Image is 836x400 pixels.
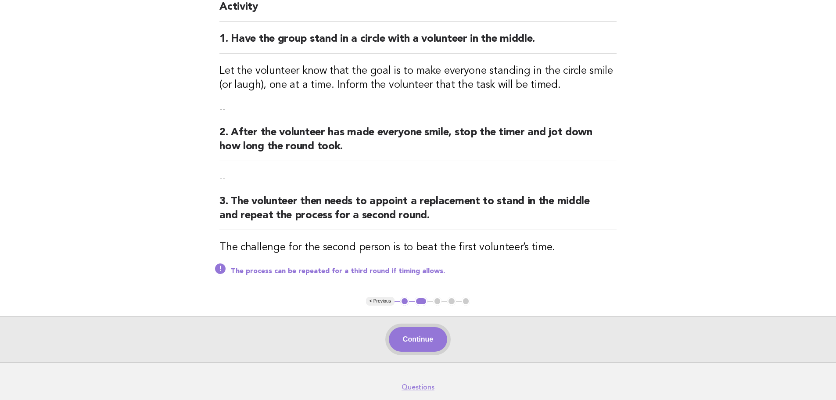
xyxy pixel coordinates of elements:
[219,126,617,161] h2: 2. After the volunteer has made everyone smile, stop the timer and jot down how long the round took.
[402,383,434,392] a: Questions
[219,172,617,184] p: --
[400,297,409,306] button: 1
[389,327,447,352] button: Continue
[366,297,395,306] button: < Previous
[219,103,617,115] p: --
[415,297,427,306] button: 2
[219,195,617,230] h2: 3. The volunteer then needs to appoint a replacement to stand in the middle and repeat the proces...
[219,241,617,255] h3: The challenge for the second person is to beat the first volunteer’s time.
[231,267,617,276] p: The process can be repeated for a third round if timing allows.
[219,64,617,92] h3: Let the volunteer know that the goal is to make everyone standing in the circle smile (or laugh),...
[219,32,617,54] h2: 1. Have the group stand in a circle with a volunteer in the middle.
